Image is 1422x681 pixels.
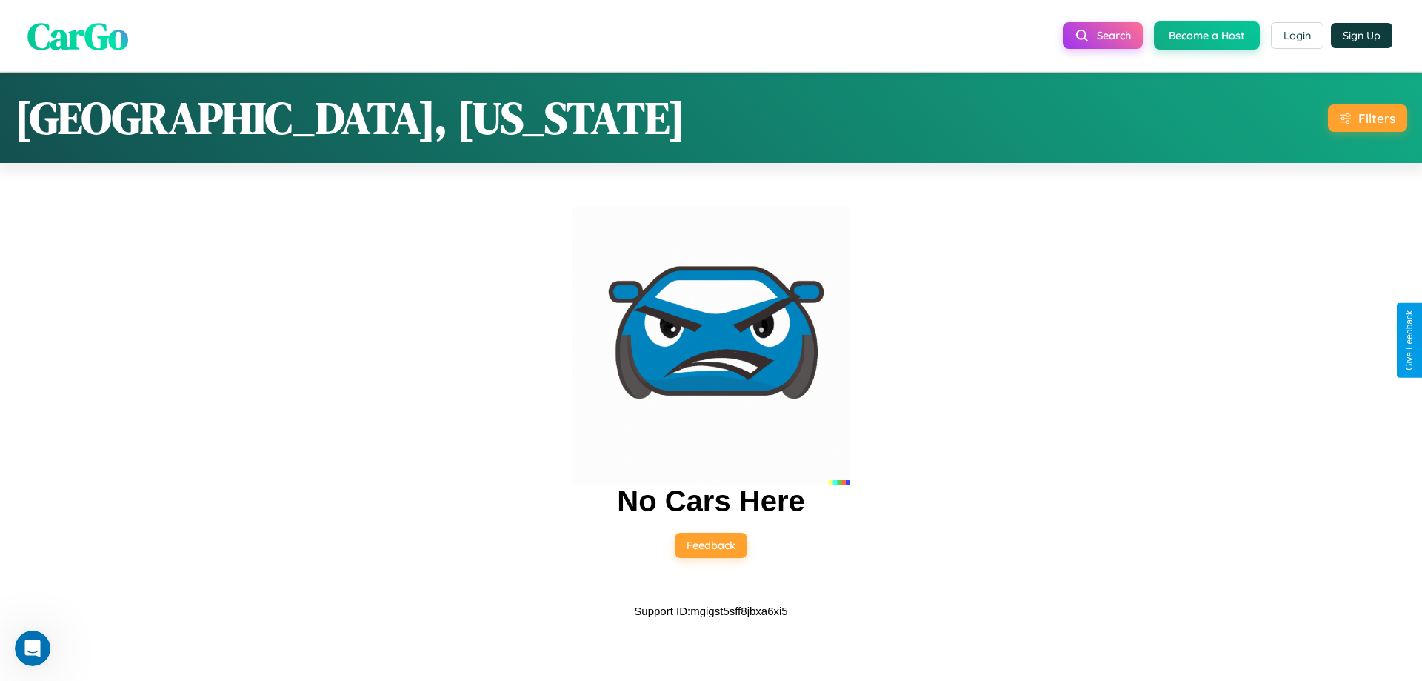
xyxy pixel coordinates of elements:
h1: [GEOGRAPHIC_DATA], [US_STATE] [15,87,685,148]
span: Search [1097,29,1131,42]
img: car [572,206,850,485]
div: Give Feedback [1404,310,1415,371]
button: Feedback [675,533,747,558]
button: Login [1271,22,1323,49]
p: Support ID: mgigst5sff8jbxa6xi5 [634,601,787,621]
button: Become a Host [1154,21,1260,50]
button: Filters [1328,104,1407,132]
h2: No Cars Here [617,485,804,518]
button: Search [1063,22,1143,49]
iframe: Intercom live chat [15,631,50,666]
button: Sign Up [1331,23,1392,48]
span: CarGo [27,10,128,61]
div: Filters [1358,110,1395,126]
